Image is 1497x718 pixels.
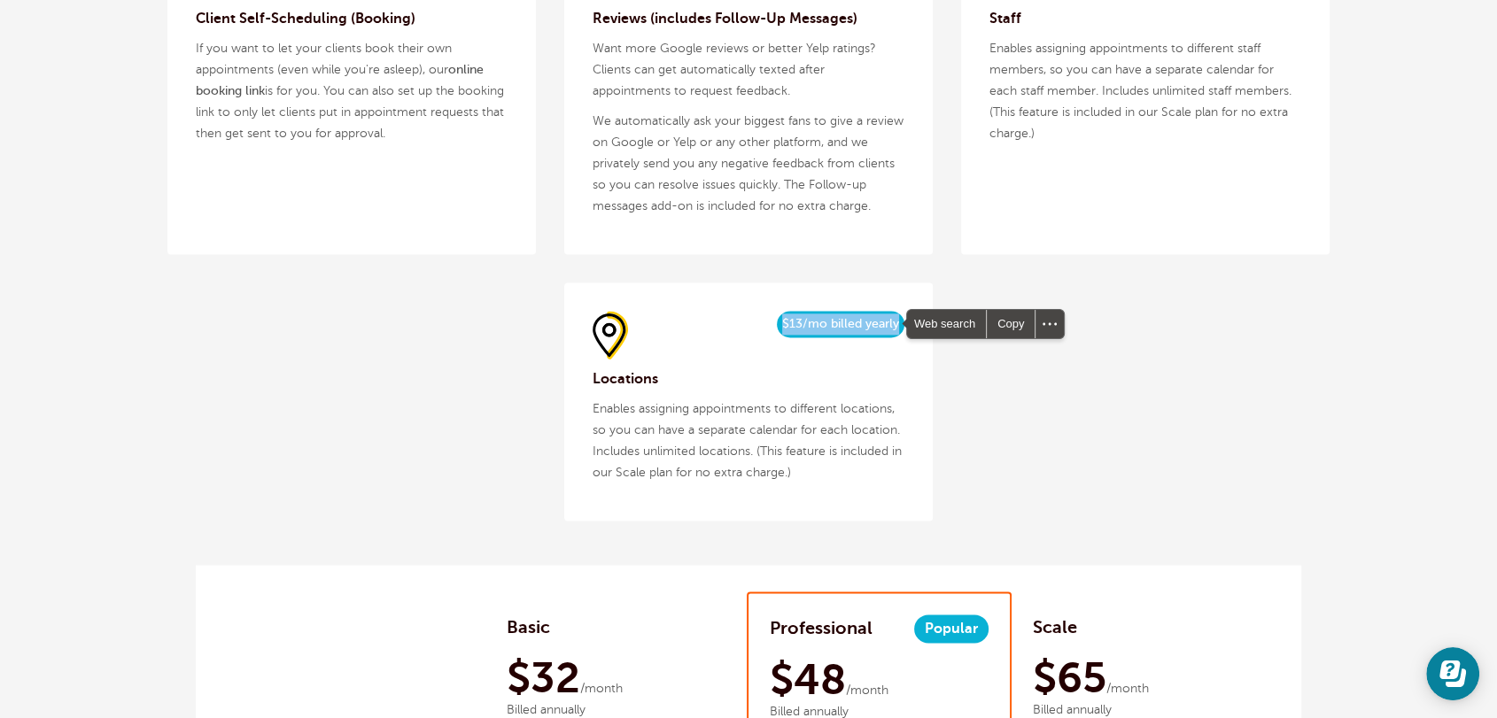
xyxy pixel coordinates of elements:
h2: Scale [1033,614,1077,641]
span: $32 [507,653,580,703]
span: Web search [907,310,986,338]
iframe: Resource center [1426,647,1479,700]
span: $65 [1033,653,1106,703]
span: Billed annually [507,703,725,718]
span: /month [846,683,888,699]
h3: Reviews (includes Follow-Up Messages) [593,8,904,29]
p: Enables assigning appointments to different locations, so you can have a separate calendar for ea... [593,398,904,483]
p: If you want to let your clients book their own appointments (even while you're asleep), our is fo... [196,38,508,144]
div: Copy [987,310,1035,338]
h3: Locations [593,368,904,390]
span: $13/mo billed yearly [777,311,904,337]
span: /month [580,682,623,697]
p: Want more Google reviews or better Yelp ratings? Clients can get automatically texted after appoi... [593,38,904,102]
span: Billed annually [1033,703,1252,718]
span: $48 [770,655,846,705]
span: /month [1106,682,1149,697]
h3: Staff [989,8,1301,29]
h2: Professional [770,615,873,642]
p: Enables assigning appointments to different staff members, so you can have a separate calendar fo... [989,38,1301,144]
span: Popular [914,614,989,643]
h2: Basic [507,614,550,641]
p: We automatically ask your biggest fans to give a review on Google or Yelp or any other platform, ... [593,111,904,217]
h3: Client Self-Scheduling (Booking) [196,8,508,29]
